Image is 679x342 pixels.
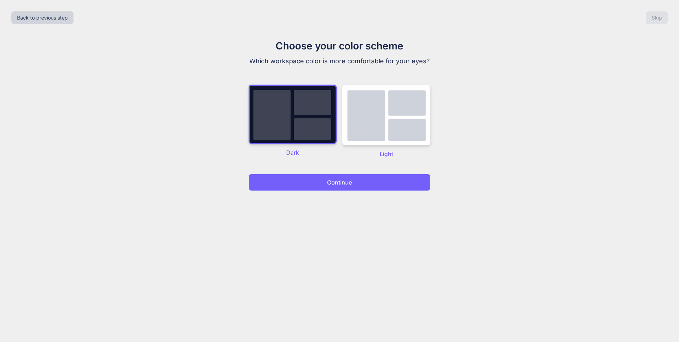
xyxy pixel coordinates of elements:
p: Dark [249,148,337,157]
h1: Choose your color scheme [220,38,459,53]
img: dark [249,85,337,144]
p: Light [342,150,430,158]
button: Back to previous step [11,11,74,24]
p: Which workspace color is more comfortable for your eyes? [220,56,459,66]
img: dark [342,85,430,145]
p: Continue [327,178,352,187]
button: Continue [249,174,430,191]
button: Skip [646,11,668,24]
